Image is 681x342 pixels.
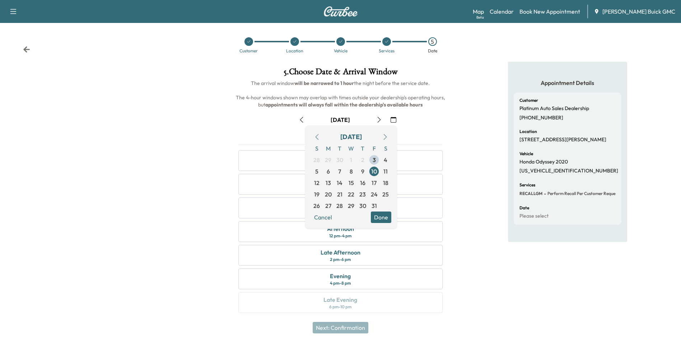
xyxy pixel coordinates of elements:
span: 30 [359,201,366,210]
h1: 5 . Choose Date & Arrival Window [233,67,448,80]
div: Services [379,49,395,53]
span: 28 [336,201,343,210]
div: Back [23,46,30,53]
div: Date [428,49,437,53]
span: The arrival window the night before the service date. The 4-hour windows shown may overlap with t... [236,80,446,108]
p: Platinum Auto Sales Dealership [519,105,589,112]
span: 3 [373,156,376,164]
img: Curbee Logo [323,6,358,16]
span: 11 [383,167,388,176]
div: Late Afternoon [321,248,360,257]
span: 24 [371,190,378,199]
a: MapBeta [473,7,484,16]
h5: Appointment Details [514,79,621,87]
span: RECALLGM [519,191,542,196]
span: 12 [314,179,319,187]
span: T [334,143,345,154]
span: [PERSON_NAME] Buick GMC [602,7,675,16]
span: 4 [384,156,387,164]
span: 21 [337,190,342,199]
span: 26 [313,201,320,210]
h6: Customer [519,98,538,103]
div: [DATE] [331,116,350,124]
span: T [357,143,368,154]
h6: Vehicle [519,152,533,156]
span: 25 [382,190,389,199]
div: 2 pm - 6 pm [330,257,351,262]
a: Book New Appointment [519,7,580,16]
span: 29 [325,156,331,164]
span: 23 [359,190,366,199]
p: [STREET_ADDRESS][PERSON_NAME] [519,137,606,143]
span: S [311,143,322,154]
p: [PHONE_NUMBER] [519,115,563,121]
div: Vehicle [334,49,348,53]
span: S [380,143,391,154]
div: [DATE] [340,132,362,142]
span: 10 [371,167,377,176]
div: 5 [428,37,437,46]
div: Beta [476,15,484,20]
span: 31 [372,201,377,210]
p: Honda Odyssey 2020 [519,159,568,165]
h6: Location [519,129,537,134]
span: W [345,143,357,154]
button: Done [371,212,391,223]
span: M [322,143,334,154]
span: 19 [314,190,319,199]
span: 20 [325,190,332,199]
p: Please select [519,213,549,219]
span: 15 [349,179,354,187]
button: Cancel [311,212,335,223]
span: 13 [326,179,331,187]
div: Location [286,49,303,53]
b: appointments will always fall within the dealership's available hours [265,101,423,108]
span: 9 [361,167,364,176]
div: 4 pm - 8 pm [330,280,351,286]
span: 29 [348,201,354,210]
div: Customer [239,49,258,53]
span: 30 [336,156,343,164]
div: 12 pm - 4 pm [329,233,351,239]
span: 28 [313,156,320,164]
span: 22 [348,190,354,199]
h6: Date [519,206,529,210]
span: Perform Recall Per Customer Request [546,191,619,196]
span: 6 [327,167,330,176]
span: 18 [383,179,388,187]
b: will be narrowed to 1 hour [294,80,354,86]
p: [US_VEHICLE_IDENTIFICATION_NUMBER] [519,168,618,174]
span: - [542,190,546,197]
span: 1 [350,156,352,164]
span: 17 [372,179,377,187]
div: Evening [330,272,351,280]
a: Calendar [490,7,514,16]
span: 2 [361,156,364,164]
span: F [368,143,380,154]
span: 8 [350,167,353,176]
h6: Services [519,183,535,187]
span: 7 [338,167,341,176]
span: 14 [337,179,342,187]
span: 5 [315,167,318,176]
span: 27 [325,201,331,210]
span: 16 [360,179,365,187]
